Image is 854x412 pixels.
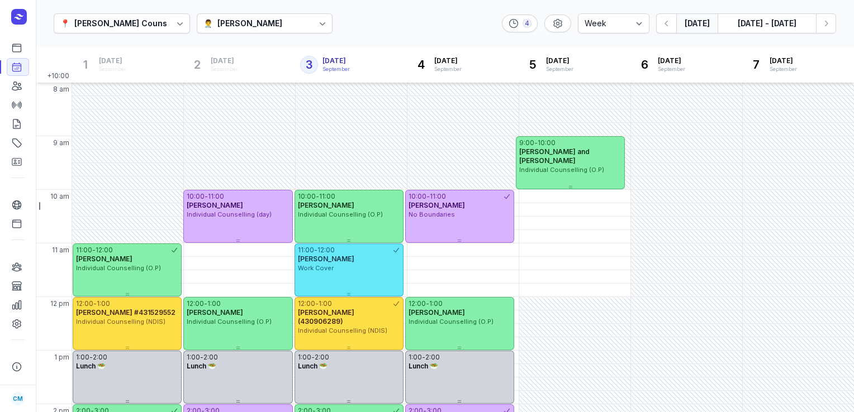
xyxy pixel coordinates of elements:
div: 2:00 [93,353,107,362]
span: Lunch 🥗 [76,362,106,370]
div: 4 [412,56,430,74]
span: 8 am [53,85,69,94]
span: 10 am [50,192,69,201]
span: [DATE] [322,56,350,65]
span: Individual Counselling (O.P) [298,210,383,218]
div: - [422,353,425,362]
div: September [434,65,462,73]
div: 6 [635,56,653,74]
div: 10:00 [538,138,556,147]
div: - [315,299,319,308]
span: Individual Counselling (NDIS) [76,318,165,325]
div: 3 [300,56,318,74]
div: 2:00 [425,353,440,362]
div: 1:00 [187,353,200,362]
span: Individual Counselling (O.P) [519,166,604,174]
div: September [546,65,573,73]
div: 12:00 [187,299,204,308]
span: Lunch 🥗 [187,362,216,370]
div: - [205,192,208,201]
div: September [658,65,685,73]
span: [DATE] [99,56,126,65]
div: 12:00 [76,299,93,308]
div: - [426,299,429,308]
span: [PERSON_NAME] [298,201,354,209]
span: Lunch 🥗 [298,362,328,370]
span: [PERSON_NAME] (430906289) [298,308,354,325]
span: 12 pm [50,299,69,308]
span: Individual Counselling (day) [187,210,272,218]
span: [PERSON_NAME] #431529552 [76,308,175,317]
div: 2:00 [203,353,218,362]
button: [DATE] - [DATE] [718,13,816,33]
div: 1 [77,56,94,74]
div: 👨‍⚕️ [203,17,213,30]
div: [PERSON_NAME] Counselling [74,17,189,30]
div: 12:00 [409,299,426,308]
div: - [311,353,315,362]
span: [DATE] [658,56,685,65]
span: [PERSON_NAME] and [PERSON_NAME] [519,147,590,165]
span: 1 pm [54,353,69,362]
span: Lunch 🥗 [409,362,438,370]
div: September [322,65,350,73]
div: 1:00 [97,299,110,308]
span: [DATE] [434,56,462,65]
div: 5 [524,56,542,74]
span: [PERSON_NAME] [298,255,354,263]
span: [DATE] [770,56,797,65]
div: 4 [523,19,532,28]
span: [PERSON_NAME] [409,201,465,209]
div: 📍 [60,17,70,30]
div: 11:00 [76,246,92,255]
button: [DATE] [676,13,718,33]
div: 11:00 [298,246,314,255]
span: +10:00 [47,71,72,83]
div: 11:00 [430,192,446,201]
div: - [93,299,97,308]
span: Individual Counselling (O.P) [409,318,494,325]
div: - [200,353,203,362]
span: [PERSON_NAME] [409,308,465,317]
div: September [99,65,126,73]
div: September [211,65,238,73]
div: 10:00 [409,192,426,201]
span: No Boundaries [409,210,455,218]
div: - [89,353,93,362]
div: 1:00 [298,353,311,362]
div: 10:00 [187,192,205,201]
span: Individual Counselling (NDIS) [298,327,387,334]
div: - [316,192,319,201]
div: 1:00 [409,353,422,362]
div: 11:00 [319,192,335,201]
div: 10:00 [298,192,316,201]
span: Work Cover [298,264,334,272]
div: 7 [747,56,765,74]
span: Individual Counselling (O.P) [76,264,161,272]
span: [DATE] [211,56,238,65]
div: 2 [188,56,206,74]
div: - [204,299,207,308]
span: 9 am [53,138,69,147]
span: [PERSON_NAME] [76,255,132,263]
div: 1:00 [429,299,443,308]
div: 1:00 [76,353,89,362]
div: 1:00 [319,299,332,308]
div: - [92,246,96,255]
span: 11 am [52,246,69,255]
span: [DATE] [546,56,573,65]
div: 12:00 [298,299,315,308]
div: [PERSON_NAME] [217,17,282,30]
span: [PERSON_NAME] [187,201,243,209]
div: 11:00 [208,192,224,201]
div: September [770,65,797,73]
div: - [314,246,317,255]
span: [PERSON_NAME] [187,308,243,317]
div: 1:00 [207,299,221,308]
div: 12:00 [96,246,113,255]
div: 12:00 [317,246,335,255]
span: CM [13,392,23,405]
div: 9:00 [519,138,534,147]
div: 2:00 [315,353,329,362]
div: - [534,138,538,147]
